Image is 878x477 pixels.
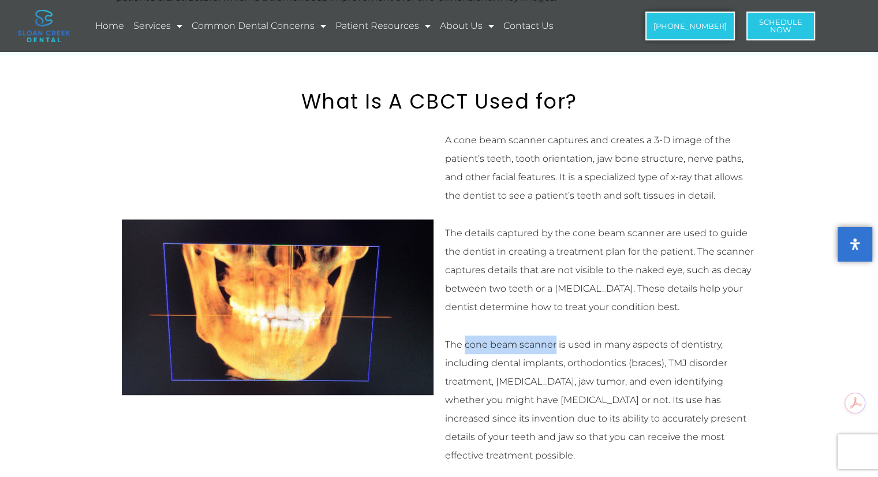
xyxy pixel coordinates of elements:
[445,336,757,465] p: The cone beam scanner is used in many aspects of dentistry, including dental implants, orthodonti...
[122,219,434,395] img: 3d dental x ray image
[190,13,328,39] a: Common Dental Concerns
[334,13,432,39] a: Patient Resources
[746,12,815,40] a: ScheduleNow
[645,12,735,40] a: [PHONE_NUMBER]
[116,90,763,114] h2: What Is A CBCT Used for?
[438,13,496,39] a: About Us
[759,18,802,33] span: Schedule Now
[445,224,757,316] p: The details captured by the cone beam scanner are used to guide the dentist in creating a treatme...
[94,13,603,39] nav: Menu
[502,13,555,39] a: Contact Us
[94,13,126,39] a: Home
[838,227,872,262] button: Open Accessibility Panel
[18,10,70,42] img: logo
[132,13,184,39] a: Services
[445,131,757,205] p: A cone beam scanner captures and creates a 3-D image of the patient’s teeth, tooth orientation, j...
[653,23,727,30] span: [PHONE_NUMBER]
